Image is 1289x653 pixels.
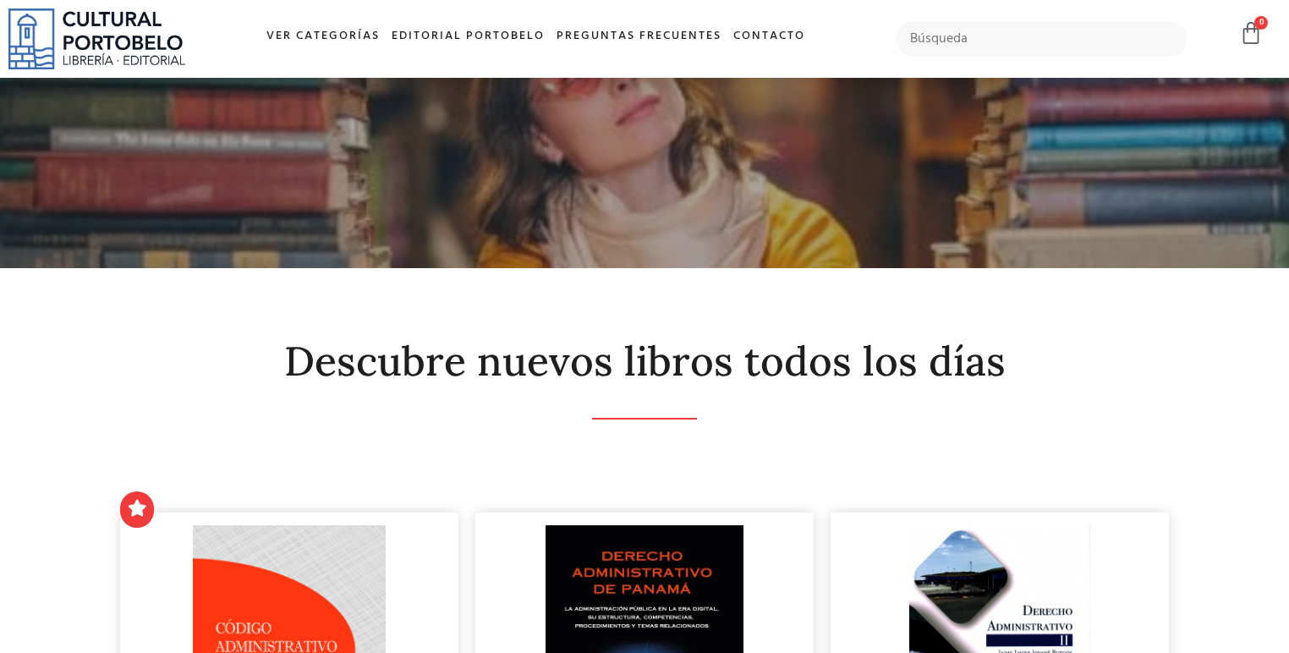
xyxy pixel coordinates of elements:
span: 0 [1254,16,1268,30]
a: Editorial Portobelo [386,19,551,55]
h2: Descubre nuevos libros todos los días [120,339,1169,384]
a: Preguntas frecuentes [551,19,727,55]
input: Búsqueda [896,21,1187,57]
a: Ver Categorías [261,19,386,55]
a: Contacto [727,19,811,55]
a: 0 [1239,21,1263,46]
